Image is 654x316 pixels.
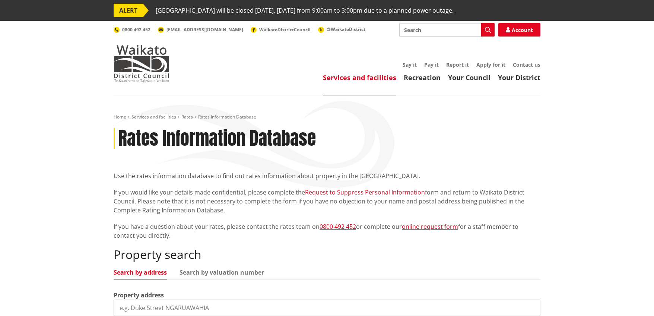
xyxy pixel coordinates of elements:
h2: Property search [114,247,540,262]
a: Rates [181,114,193,120]
a: Your Council [448,73,490,82]
label: Property address [114,291,164,300]
span: ALERT [114,4,143,17]
span: [EMAIL_ADDRESS][DOMAIN_NAME] [166,26,243,33]
a: Report it [446,61,469,68]
a: Contact us [513,61,540,68]
span: 0800 492 452 [122,26,150,33]
span: Rates Information Database [198,114,256,120]
a: Recreation [404,73,441,82]
input: e.g. Duke Street NGARUAWAHIA [114,300,540,316]
a: @WaikatoDistrict [318,26,365,32]
a: 0800 492 452 [114,26,150,33]
span: [GEOGRAPHIC_DATA] will be closed [DATE], [DATE] from 9:00am to 3:00pm due to a planned power outage. [156,4,454,17]
p: Use the rates information database to find out rates information about property in the [GEOGRAPHI... [114,171,540,180]
input: Search input [399,23,495,37]
a: Your District [498,73,540,82]
a: WaikatoDistrictCouncil [251,26,311,33]
a: Pay it [424,61,439,68]
a: Request to Suppress Personal Information [305,188,425,196]
a: online request form [402,222,458,231]
h1: Rates Information Database [118,128,316,149]
p: If you would like your details made confidential, please complete the form and return to Waikato ... [114,188,540,215]
a: Account [498,23,540,37]
a: Services and facilities [131,114,176,120]
a: Services and facilities [323,73,396,82]
span: @WaikatoDistrict [327,26,365,32]
a: Apply for it [476,61,505,68]
a: Say it [403,61,417,68]
a: Search by valuation number [180,269,264,275]
p: If you have a question about your rates, please contact the rates team on or complete our for a s... [114,222,540,240]
a: 0800 492 452 [320,222,356,231]
img: Waikato District Council - Te Kaunihera aa Takiwaa o Waikato [114,45,169,82]
a: [EMAIL_ADDRESS][DOMAIN_NAME] [158,26,243,33]
span: WaikatoDistrictCouncil [259,26,311,33]
nav: breadcrumb [114,114,540,120]
a: Home [114,114,126,120]
a: Search by address [114,269,167,275]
